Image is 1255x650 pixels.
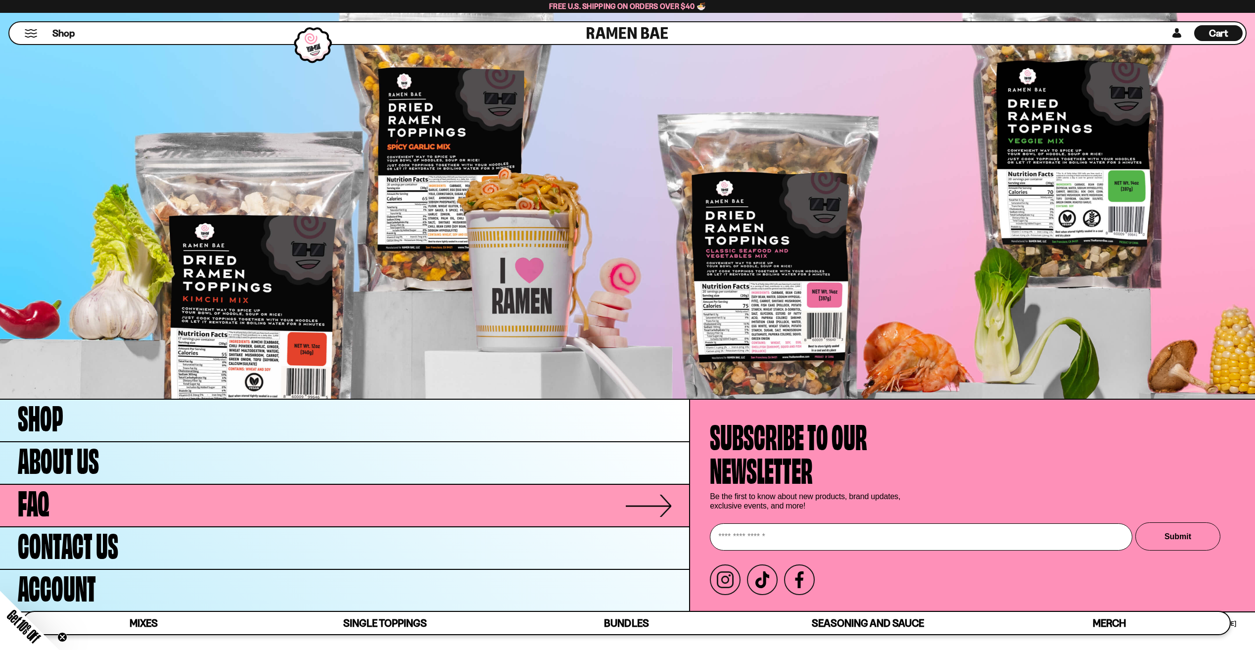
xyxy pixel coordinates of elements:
h4: Subscribe to our newsletter [710,418,867,485]
span: Contact Us [18,526,118,560]
input: Enter your email [710,523,1132,551]
button: Submit [1135,522,1220,551]
span: About Us [18,441,99,475]
span: Account [18,569,96,603]
span: FAQ [18,484,49,517]
a: Cart [1194,22,1243,44]
a: Shop [52,25,75,41]
button: Mobile Menu Trigger [24,29,38,38]
span: Shop [18,399,63,432]
span: Cart [1209,27,1228,39]
span: Free U.S. Shipping on Orders over $40 🍜 [549,1,706,11]
button: Close teaser [57,632,67,642]
p: Be the first to know about new products, brand updates, exclusive events, and more! [710,492,908,511]
span: Get 10% Off [4,607,43,646]
span: Shop [52,27,75,40]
